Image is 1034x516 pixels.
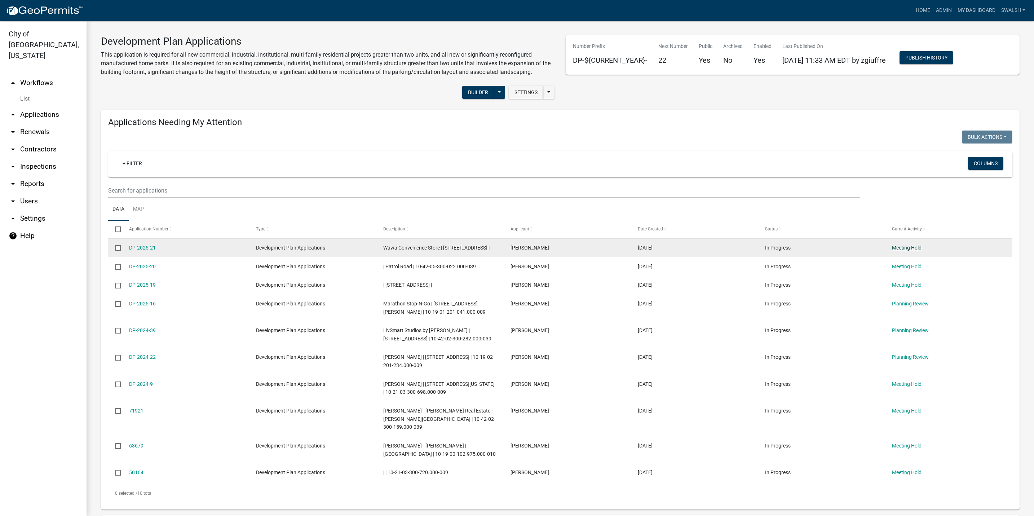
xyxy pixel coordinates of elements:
span: Clayton Pace - Denton Floyd Real Estate | HERB LEWIS ROAD | 10-42-02-300-159.000-039 [383,408,495,430]
span: | | 10-21-03-300-720.000-009 [383,469,448,475]
span: Current Activity [892,226,922,231]
span: Savannah Miller [511,264,549,269]
span: 02/26/2024 [638,381,653,387]
a: Meeting Hold [892,264,922,269]
a: DP-2024-39 [129,327,156,333]
span: Brandon Denton - Clayton Pace | EAST MARKET STREET | 10-19-00-102-975.000-010 [383,443,496,457]
a: Planning Review [892,301,929,306]
a: + Filter [117,157,148,170]
datatable-header-cell: Type [249,221,376,238]
span: Development Plan Applications [256,282,325,288]
i: arrow_drop_down [9,110,17,119]
span: [DATE] 11:33 AM EDT by zgiuffre [782,56,886,65]
a: 50164 [129,469,143,475]
span: Status [765,226,778,231]
span: Development Plan Applications [256,443,325,449]
a: 71921 [129,408,143,414]
h5: DP-${CURRENT_YEAR}- [573,56,648,65]
a: Meeting Hold [892,245,922,251]
span: Development Plan Applications [256,354,325,360]
button: Columns [968,157,1003,170]
span: 11/15/2024 [638,327,653,333]
button: Settings [509,86,543,99]
span: In Progress [765,408,791,414]
span: Evalyn Martin [511,282,549,288]
i: arrow_drop_down [9,180,17,188]
span: Jason Copperwaite [511,301,549,306]
a: 63679 [129,443,143,449]
p: Last Published On [782,43,886,50]
button: Builder [462,86,494,99]
a: My Dashboard [955,4,998,17]
h5: Yes [754,56,772,65]
span: Jon Michael [511,245,549,251]
a: DP-2025-20 [129,264,156,269]
span: 09/23/2022 [638,443,653,449]
a: DP-2025-21 [129,245,156,251]
h5: No [723,56,743,65]
span: In Progress [765,327,791,333]
div: 10 total [108,484,1012,502]
span: Development Plan Applications [256,327,325,333]
span: In Progress [765,443,791,449]
i: arrow_drop_down [9,214,17,223]
span: Development Plan Applications [256,301,325,306]
a: Map [129,198,148,221]
a: Admin [933,4,955,17]
i: arrow_drop_down [9,162,17,171]
span: In Progress [765,354,791,360]
span: Development Plan Applications [256,264,325,269]
span: Type [256,226,265,231]
span: 09/05/2025 [638,245,653,251]
span: In Progress [765,245,791,251]
span: Larissa Addison | 1400 16th St #300 Oak Brook, IL 60523 | 10-19-02-201-234.000-009 [383,354,494,368]
a: Meeting Hold [892,408,922,414]
span: Sajid Chaudhry | 100 Technology Way, Jeffersonville, Indiana | 10-21-03-300-698.000-009 [383,381,495,395]
span: Application Number [129,226,168,231]
h4: Applications Needing My Attention [108,117,1012,128]
h3: Development Plan Applications [101,35,555,48]
wm-modal-confirm: Workflow Publish History [900,56,953,61]
span: Deb Ashack [511,469,549,475]
span: 10/26/2022 [638,408,653,414]
span: Landon Thomas [511,354,549,360]
a: Data [108,198,129,221]
span: In Progress [765,381,791,387]
a: DP-2025-16 [129,301,156,306]
span: Peter Gensic [511,381,549,387]
span: 06/24/2025 [638,301,653,306]
span: LivSmart Studios by Hilton | 2820 GOTTBRATH PARKWAY | 10-42-02-300-282.000-039 [383,327,491,341]
span: Development Plan Applications [256,245,325,251]
span: John Campbell [511,408,549,414]
a: DP-2024-22 [129,354,156,360]
span: In Progress [765,282,791,288]
span: 08/20/2025 [638,282,653,288]
a: Meeting Hold [892,282,922,288]
datatable-header-cell: Date Created [631,221,758,238]
datatable-header-cell: Applicant [504,221,631,238]
span: Lee Mills [511,327,549,333]
i: arrow_drop_down [9,197,17,206]
p: Number Prefix [573,43,648,50]
a: swalsh [998,4,1028,17]
a: Home [913,4,933,17]
span: 08/25/2025 [638,264,653,269]
span: Development Plan Applications [256,408,325,414]
span: 04/10/2024 [638,354,653,360]
span: Marathon Stop-N-Go | 1620 Allison Lane, Jeffersonville | 10-19-01-201-041.000-009 [383,301,486,315]
datatable-header-cell: Application Number [122,221,249,238]
i: arrow_drop_down [9,145,17,154]
span: In Progress [765,469,791,475]
span: In Progress [765,264,791,269]
datatable-header-cell: Description [376,221,504,238]
span: Description [383,226,405,231]
datatable-header-cell: Current Activity [885,221,1012,238]
span: Development Plan Applications [256,381,325,387]
i: arrow_drop_down [9,128,17,136]
span: Development Plan Applications [256,469,325,475]
p: This application is required for all new commercial, industrial, institutional, multi-family resi... [101,50,555,76]
p: Next Number [658,43,688,50]
datatable-header-cell: Status [758,221,885,238]
span: Date Created [638,226,663,231]
button: Publish History [900,51,953,64]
